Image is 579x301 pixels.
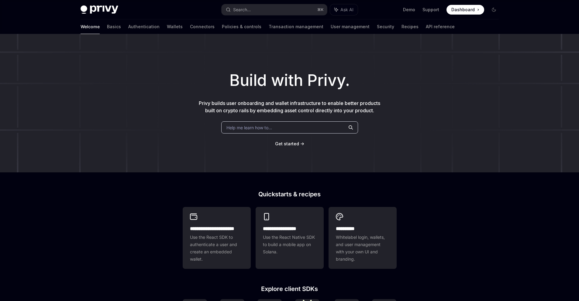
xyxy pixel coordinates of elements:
span: Help me learn how to… [226,124,272,131]
a: Welcome [81,19,100,34]
a: Transaction management [269,19,323,34]
span: Whitelabel login, wallets, and user management with your own UI and branding. [336,234,389,263]
span: Dashboard [451,7,475,13]
a: Connectors [190,19,215,34]
h2: Explore client SDKs [183,286,397,292]
button: Ask AI [330,4,358,15]
a: Dashboard [446,5,484,15]
span: Get started [275,141,299,146]
a: Policies & controls [222,19,261,34]
h1: Build with Privy. [10,69,569,92]
span: Use the React SDK to authenticate a user and create an embedded wallet. [190,234,243,263]
a: Get started [275,141,299,147]
a: Basics [107,19,121,34]
span: Use the React Native SDK to build a mobile app on Solana. [263,234,316,255]
a: Authentication [128,19,160,34]
div: Search... [233,6,251,13]
button: Toggle dark mode [489,5,499,15]
span: ⌘ K [317,7,323,12]
a: API reference [426,19,455,34]
a: Recipes [402,19,419,34]
a: Demo [403,7,415,13]
a: Security [377,19,394,34]
span: Ask AI [340,7,353,13]
a: User management [331,19,370,34]
span: Privy builds user onboarding and wallet infrastructure to enable better products built on crypto ... [199,100,380,113]
img: dark logo [81,5,118,14]
a: **** *****Whitelabel login, wallets, and user management with your own UI and branding. [329,207,397,269]
h2: Quickstarts & recipes [183,191,397,197]
a: Wallets [167,19,183,34]
a: Support [422,7,439,13]
button: Search...⌘K [222,4,327,15]
a: **** **** **** ***Use the React Native SDK to build a mobile app on Solana. [256,207,324,269]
